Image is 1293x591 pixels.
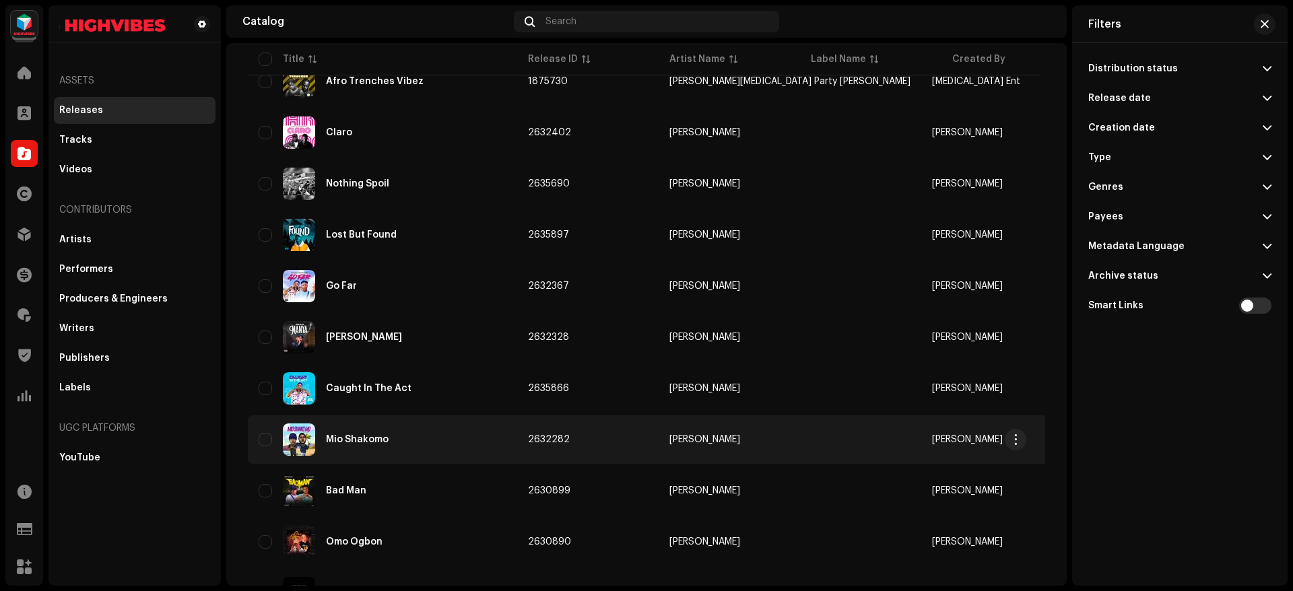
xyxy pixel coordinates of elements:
[11,11,38,38] img: feab3aad-9b62-475c-8caf-26f15a9573ee
[326,128,352,137] div: Claro
[669,537,740,547] div: [PERSON_NAME]
[545,16,576,27] span: Search
[242,16,508,27] div: Catalog
[54,156,215,183] re-m-nav-item: Videos
[528,333,569,342] span: 2632328
[669,537,910,547] span: Bob Blaq
[528,128,571,137] span: 2632402
[669,77,910,86] div: [PERSON_NAME][MEDICAL_DATA] Party [PERSON_NAME]
[59,264,113,275] div: Performers
[669,179,910,188] span: Bob Blaq
[326,230,397,240] div: Lost But Found
[54,256,215,283] re-m-nav-item: Performers
[528,230,569,240] span: 2635897
[669,384,740,393] div: [PERSON_NAME]
[54,315,215,342] re-m-nav-item: Writers
[932,435,1003,444] span: Bob Blaq
[59,353,110,363] div: Publishers
[59,293,168,304] div: Producers & Engineers
[669,281,740,291] div: [PERSON_NAME]
[54,97,215,124] re-m-nav-item: Releases
[669,179,740,188] div: [PERSON_NAME]
[283,219,315,251] img: c3f7f694-aa3d-4083-819b-4accaea30462
[59,452,100,463] div: YouTube
[59,105,103,116] div: Releases
[932,281,1003,291] span: Bob Blaq
[283,116,315,149] img: f70c142d-05ed-4e72-bb04-64954cb02259
[528,53,578,66] div: Release ID
[283,321,315,353] img: 33b46fcf-4a5c-4cb0-90d3-8c14f9bc3be4
[669,333,910,342] span: Bob Blaq
[283,423,315,456] img: 138afcb5-18c8-4e4d-9eaa-9d40e9a3f04d
[54,226,215,253] re-m-nav-item: Artists
[669,230,740,240] div: [PERSON_NAME]
[669,435,740,444] div: [PERSON_NAME]
[283,526,315,558] img: 7cd43916-7671-4771-ac44-3f0f60259789
[283,65,315,98] img: 6aa3794f-1284-4cc6-a74d-97fc2a07b853
[669,128,910,137] span: Bob Blaq
[669,333,740,342] div: [PERSON_NAME]
[932,537,1003,547] span: Bob Blaq
[59,323,94,334] div: Writers
[528,537,571,547] span: 2630890
[283,475,315,507] img: 31d8646b-c199-431f-9021-bcc526d84cc4
[528,486,570,495] span: 2630899
[326,384,411,393] div: Caught In The Act
[932,77,1020,86] span: Muse Ent
[283,270,315,302] img: c5c7d1be-1bd1-4119-b461-e9d6652f385b
[59,164,92,175] div: Videos
[326,281,357,291] div: Go Far
[528,435,570,444] span: 2632282
[528,281,569,291] span: 2632367
[669,53,725,66] div: Artist Name
[932,384,1003,393] span: Bob Blaq
[59,16,172,32] img: d4093022-bcd4-44a3-a5aa-2cc358ba159b
[283,168,315,200] img: 373795e5-a217-4243-aa1c-eef11c2c7b19
[669,77,910,86] span: DJ Muse Party Turner
[528,77,568,86] span: 1875730
[669,230,910,240] span: Bob Blaq
[54,194,215,226] re-a-nav-header: Contributors
[54,412,215,444] re-a-nav-header: UGC Platforms
[528,384,569,393] span: 2635866
[932,486,1003,495] span: Bob Blaq
[54,65,215,97] re-a-nav-header: Assets
[54,127,215,153] re-m-nav-item: Tracks
[283,53,304,66] div: Title
[283,372,315,405] img: 2495dbd8-ab58-4efa-aa2c-d539c9670944
[54,444,215,471] re-m-nav-item: YouTube
[669,281,910,291] span: Bob Blaq
[326,435,389,444] div: Mio Shakomo
[1029,11,1051,32] img: 94ca2371-0b49-4ecc-bbe7-55fea9fd24fd
[669,128,740,137] div: [PERSON_NAME]
[54,285,215,312] re-m-nav-item: Producers & Engineers
[59,234,92,245] div: Artists
[59,135,92,145] div: Tracks
[528,179,570,188] span: 2635690
[932,333,1003,342] span: Bob Blaq
[54,345,215,372] re-m-nav-item: Publishers
[669,486,910,495] span: Bob Blaq
[59,382,91,393] div: Labels
[326,77,424,86] div: Afro Trenches Vibez
[932,128,1003,137] span: Bob Blaq
[932,230,1003,240] span: Bob Blaq
[326,333,402,342] div: Manya
[326,486,366,495] div: Bad Man
[326,179,389,188] div: Nothing Spoil
[326,537,383,547] div: Omo Ogbon
[669,486,740,495] div: [PERSON_NAME]
[932,179,1003,188] span: Bob Blaq
[669,384,910,393] span: Bob Blaq
[811,53,866,66] div: Label Name
[54,374,215,401] re-m-nav-item: Labels
[669,435,910,444] span: Bob Blaq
